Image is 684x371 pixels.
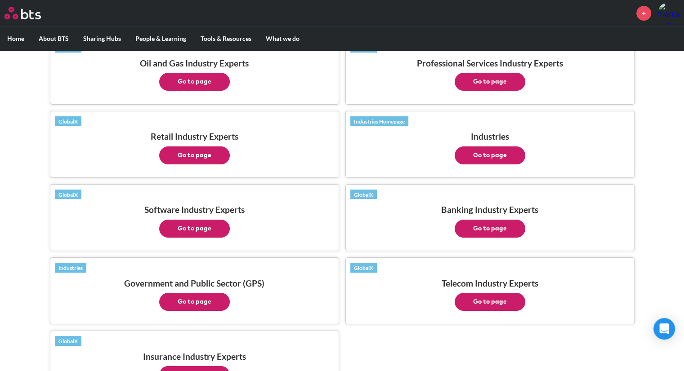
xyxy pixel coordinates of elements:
[658,2,680,24] a: Profile
[350,131,630,164] h3: Industries
[350,204,630,237] h3: Banking Industry Experts
[159,220,230,238] button: Go to page
[55,204,334,237] h3: Software Industry Experts
[55,263,86,273] a: Industries
[455,220,525,238] button: Go to page
[636,6,651,21] a: +
[31,27,76,50] label: About BTS
[4,7,41,19] img: BTS Logo
[55,131,334,164] h3: Retail Industry Experts
[55,116,81,126] a: GlobalX
[159,146,230,164] button: Go to page
[76,27,128,50] label: Sharing Hubs
[350,278,630,311] h3: Telecom Industry Experts
[55,58,334,91] h3: Oil and Gas Industry Experts
[350,263,377,273] a: GlobalX
[455,146,525,164] button: Go to page
[55,278,334,311] h3: Government and Public Sector (GPS)
[193,27,259,50] label: Tools & Resources
[55,190,81,199] a: GlobalX
[128,27,193,50] label: People & Learning
[455,73,525,91] button: Go to page
[653,318,675,340] div: Open Intercom Messenger
[4,7,58,19] a: Go home
[159,293,230,311] button: Go to page
[159,73,230,91] button: Go to page
[350,58,630,91] h3: Professional Services Industry Experts
[350,116,408,126] a: Industries Homepage
[259,27,307,50] label: What we do
[55,336,81,346] a: GlobalX
[455,293,525,311] button: Go to page
[350,190,377,199] a: GlobalX
[658,2,680,24] img: Patrick Roeroe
